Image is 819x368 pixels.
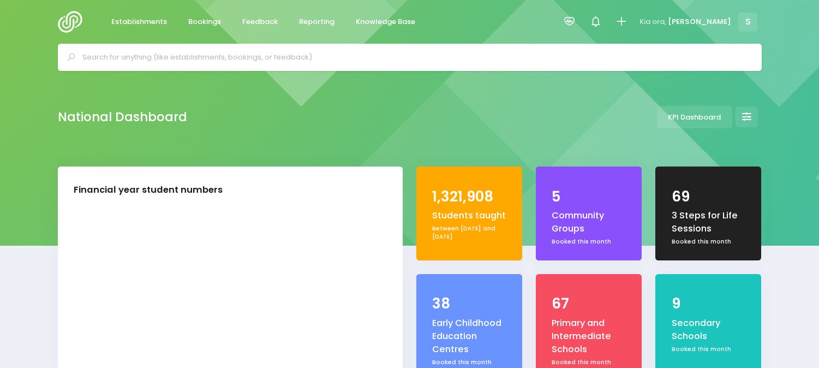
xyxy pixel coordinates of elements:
span: Feedback [242,16,278,27]
span: Kia ora, [639,16,666,27]
div: Financial year student numbers [74,183,223,197]
div: Primary and Intermediate Schools [552,317,626,357]
span: Bookings [188,16,221,27]
div: Between [DATE] and [DATE] [432,224,506,241]
a: Reporting [290,11,344,33]
span: [PERSON_NAME] [668,16,731,27]
a: Bookings [180,11,230,33]
a: KPI Dashboard [657,106,732,128]
span: Knowledge Base [356,16,415,27]
div: Community Groups [552,209,626,236]
span: S [738,13,757,32]
div: Booked this month [672,345,746,354]
img: Logo [58,11,89,33]
div: 69 [672,186,746,207]
a: Knowledge Base [347,11,425,33]
span: Establishments [111,16,167,27]
div: 9 [672,293,746,314]
span: Reporting [299,16,334,27]
input: Search for anything (like establishments, bookings, or feedback) [82,49,746,66]
div: Booked this month [552,358,626,367]
a: Feedback [234,11,287,33]
div: Secondary Schools [672,317,746,343]
div: Students taught [432,209,506,222]
a: Establishments [103,11,176,33]
div: 38 [432,293,506,314]
div: 5 [552,186,626,207]
div: 1,321,908 [432,186,506,207]
div: Early Childhood Education Centres [432,317,506,357]
div: 3 Steps for Life Sessions [672,209,746,236]
div: Booked this month [552,238,626,246]
h2: National Dashboard [58,110,187,124]
div: Booked this month [432,358,506,367]
div: 67 [552,293,626,314]
div: Booked this month [672,238,746,246]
